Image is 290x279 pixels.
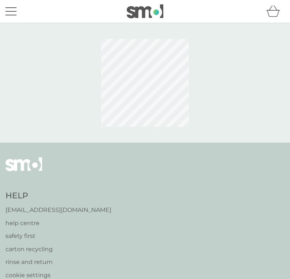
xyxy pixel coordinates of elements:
button: menu [5,4,16,18]
img: smol [127,4,163,18]
a: [EMAIL_ADDRESS][DOMAIN_NAME] [5,205,111,215]
a: carton recycling [5,245,111,254]
a: help centre [5,219,111,228]
h4: Help [5,190,111,202]
div: basket [266,4,285,19]
img: smol [5,157,42,182]
a: safety first [5,231,111,241]
a: rinse and return [5,257,111,267]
